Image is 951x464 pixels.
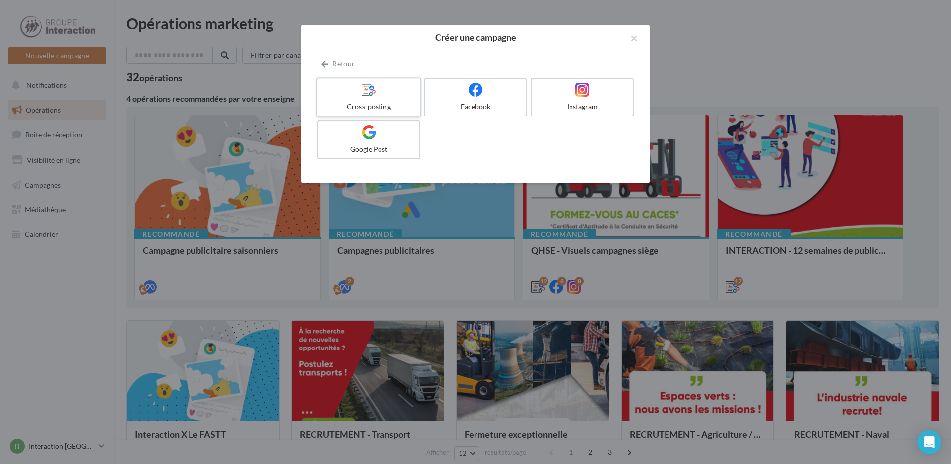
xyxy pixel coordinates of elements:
[322,144,415,154] div: Google Post
[917,430,941,454] div: Open Intercom Messenger
[536,102,629,112] div: Instagram
[321,102,416,112] div: Cross-posting
[317,33,634,42] h2: Créer une campagne
[317,58,359,70] button: Retour
[429,102,522,112] div: Facebook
